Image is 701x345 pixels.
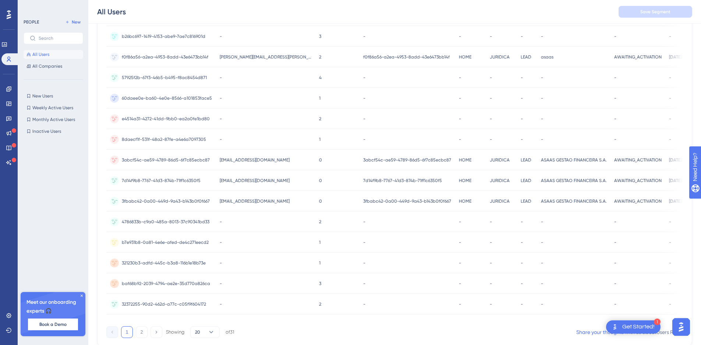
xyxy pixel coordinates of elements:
span: - [669,239,671,245]
span: - [614,239,616,245]
span: 4786833b-c9a0-485a-8013-37c90341bd33 [122,219,209,225]
span: 1 [319,260,321,266]
button: Monthly Active Users [24,115,83,124]
span: ASAAS GESTAO FINANCEIRA S.A. [541,178,607,184]
span: - [614,33,616,39]
span: - [220,281,222,287]
span: 20 [195,329,200,335]
span: 2 [319,116,321,122]
span: 0 [319,198,322,204]
button: Save Segment [619,6,692,18]
span: - [541,301,543,307]
span: f0f86a56-a2ea-4953-8add-43e6473bb14f [122,54,208,60]
span: Weekly Active Users [32,105,73,111]
span: [EMAIL_ADDRESS][DOMAIN_NAME] [220,178,290,184]
span: All Users [32,51,49,57]
span: [EMAIL_ADDRESS][DOMAIN_NAME] [220,157,290,163]
span: [PERSON_NAME][EMAIL_ADDRESS][PERSON_NAME][DOMAIN_NAME] [220,54,312,60]
span: - [363,75,365,81]
span: - [521,116,523,122]
span: ASAAS GESTAO FINANCEIRA S.A. [541,198,607,204]
span: - [363,95,365,101]
span: - [363,33,365,39]
span: - [363,281,365,287]
span: 0 [319,178,322,184]
span: - [363,116,365,122]
span: JURIDICA [490,178,510,184]
span: - [541,116,543,122]
span: - [669,260,671,266]
div: 1 [654,319,661,325]
span: Need Help? [17,2,46,11]
span: - [459,219,461,225]
span: HOME [459,178,471,184]
span: LEAD [521,54,531,60]
div: of 31 [226,329,234,335]
span: 8daecf1f-531f-48a2-87fe-a4e6a7097305 [122,136,206,142]
span: - [459,239,461,245]
button: New Users [24,92,83,100]
span: 0 [319,157,322,163]
span: ASAAS GESTAO FINANCEIRA S.A. [541,157,607,163]
span: Book a Demo [39,321,67,327]
span: f0f86a56-a2ea-4953-8add-43e6473bb14f [363,54,450,60]
span: - [220,33,222,39]
span: - [669,136,671,142]
span: - [541,33,543,39]
span: - [669,281,671,287]
span: LEAD [521,198,531,204]
span: - [490,281,492,287]
span: - [490,301,492,307]
span: - [669,33,671,39]
span: 57925f2b-67f3-46b5-b495-f8ac8454d871 [122,75,207,81]
span: - [669,116,671,122]
span: - [614,95,616,101]
span: [EMAIL_ADDRESS][DOMAIN_NAME] [220,198,290,204]
span: - [614,136,616,142]
span: 321230b3-adfd-445c-b3a8-116b1e18b73e [122,260,206,266]
span: - [614,75,616,81]
span: - [220,260,222,266]
span: - [541,136,543,142]
span: - [363,301,365,307]
span: - [220,116,222,122]
span: AWAITING_ACTIVATION [614,178,662,184]
span: AWAITING_ACTIVATION [614,54,662,60]
span: LEAD [521,157,531,163]
span: 3fbabc42-0a00-449d-9a43-b143b0f0f667 [122,198,210,204]
span: All Companies [32,63,62,69]
span: - [541,260,543,266]
span: - [521,75,523,81]
span: - [490,75,492,81]
span: Meet our onboarding experts 🎧 [26,298,79,316]
a: Share your thoughts [576,329,624,335]
span: - [459,116,461,122]
span: - [614,116,616,122]
img: launcher-image-alternative-text [610,323,619,331]
span: - [541,239,543,245]
span: b26bc697-1419-4153-abe9-7ae7c816901d [122,33,205,39]
span: - [614,260,616,266]
span: - [614,281,616,287]
span: - [614,219,616,225]
span: 3abcf54c-ae59-4789-86d5-6f7c85ecbc87 [122,157,210,163]
span: HOME [459,54,471,60]
div: with us about Users Page . [576,328,683,337]
span: - [363,219,365,225]
span: - [220,239,222,245]
span: Save Segment [640,9,670,15]
span: baf68b92-2039-4794-ae2e-35d770a826ca [122,281,210,287]
span: HOME [459,157,471,163]
span: - [459,301,461,307]
span: asaas [541,54,553,60]
span: 3 [319,33,321,39]
span: JURIDICA [490,54,510,60]
span: HOME [459,198,471,204]
span: 2 [319,54,321,60]
span: New Users [32,93,53,99]
span: 1 [319,95,321,101]
button: 1 [121,326,133,338]
span: - [669,95,671,101]
span: - [490,260,492,266]
span: - [490,33,492,39]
